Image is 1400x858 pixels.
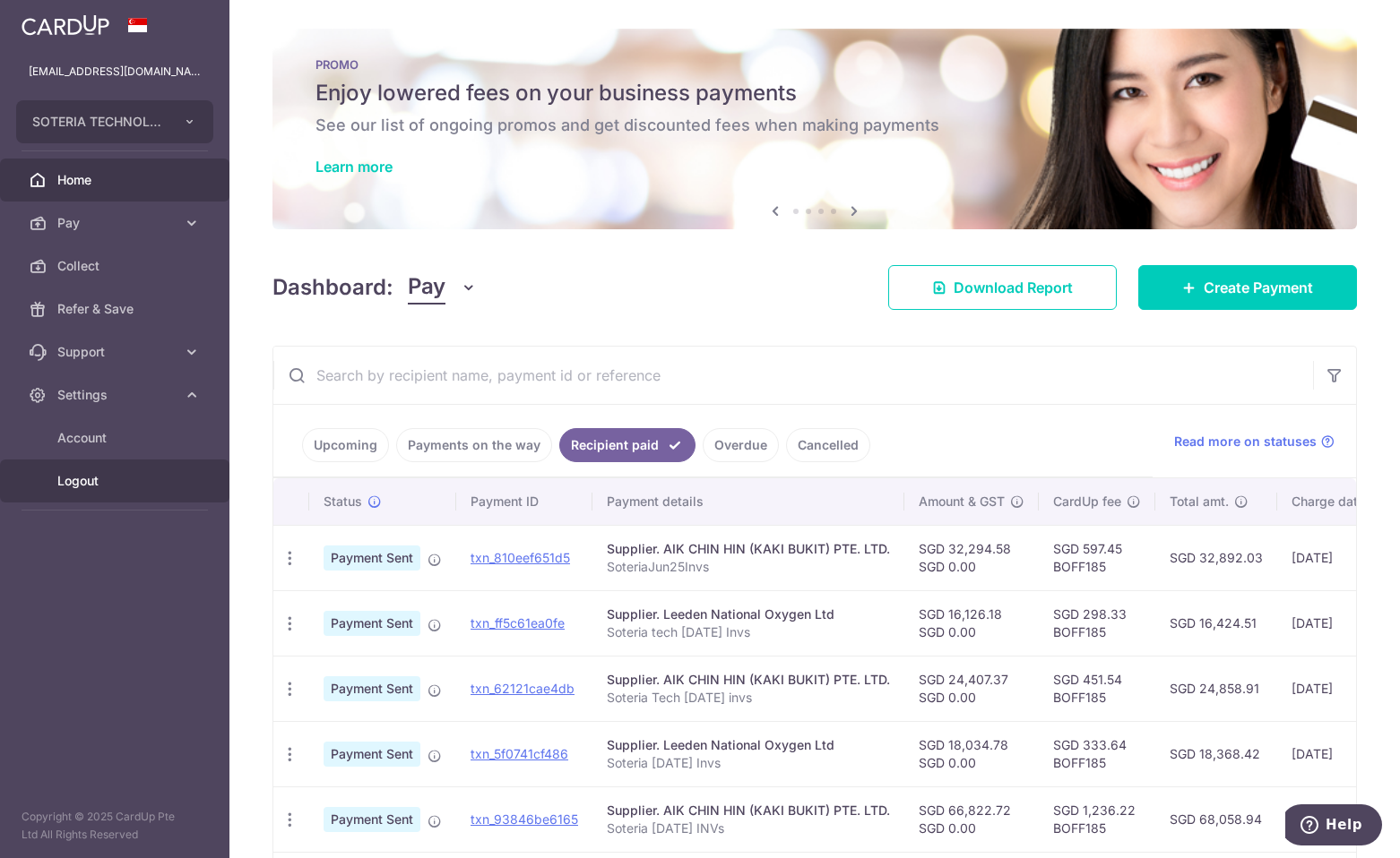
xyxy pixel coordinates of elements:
[396,428,552,462] a: Payments on the way
[904,721,1039,786] td: SGD 18,034.78 SGD 0.00
[1155,525,1277,590] td: SGD 32,892.03
[1277,721,1399,786] td: [DATE]
[1155,721,1277,786] td: SGD 18,368.42
[57,171,176,189] span: Home
[57,386,176,404] span: Settings
[408,270,445,305] span: Pay
[272,29,1357,229] img: Latest Promos Banner
[302,428,389,462] a: Upcoming
[324,493,362,511] span: Status
[607,605,890,623] div: Supplier. Leeden National Oxygen Ltd
[1277,525,1399,590] td: [DATE]
[471,615,565,631] a: txn_ff5c61ea0fe
[471,811,578,827] a: txn_93846be6165
[1285,804,1382,849] iframe: Opens a widget where you can find more information
[904,656,1039,721] td: SGD 24,407.37 SGD 0.00
[1039,590,1155,656] td: SGD 298.33 BOFF185
[1174,433,1317,450] span: Read more on statuses
[22,14,109,36] img: CardUp
[57,257,176,275] span: Collect
[471,681,575,696] a: txn_62121cae4db
[1155,656,1277,721] td: SGD 24,858.91
[57,300,176,318] span: Refer & Save
[471,550,570,565] a: txn_810eef651d5
[1039,786,1155,852] td: SGD 1,236.22 BOFF185
[1039,656,1155,721] td: SGD 451.54 BOFF185
[1174,433,1335,450] a: Read more on statuses
[324,676,420,701] span: Payment Sent
[57,343,176,361] span: Support
[1277,786,1399,852] td: [DATE]
[315,115,1314,136] h6: See our list of ongoing promos and get discounted fees when making payments
[703,428,779,462] a: Overdue
[1138,265,1357,310] a: Create Payment
[408,270,477,305] button: Pay
[904,525,1039,590] td: SGD 32,294.58 SGD 0.00
[1155,590,1277,656] td: SGD 16,424.51
[456,478,592,525] th: Payment ID
[904,786,1039,852] td: SGD 66,822.72 SGD 0.00
[607,671,890,689] div: Supplier. AIK CHIN HIN (KAKI BUKIT) PTE. LTD.
[324,807,420,832] span: Payment Sent
[315,79,1314,107] h5: Enjoy lowered fees on your business payments
[607,802,890,819] div: Supplier. AIK CHIN HIN (KAKI BUKIT) PTE. LTD.
[1039,721,1155,786] td: SGD 333.64 BOFF185
[786,428,870,462] a: Cancelled
[1204,277,1313,298] span: Create Payment
[29,63,201,81] p: [EMAIL_ADDRESS][DOMAIN_NAME]
[1277,656,1399,721] td: [DATE]
[607,819,890,837] p: Soteria [DATE] INVs
[57,472,176,490] span: Logout
[904,590,1039,656] td: SGD 16,126.18 SGD 0.00
[592,478,904,525] th: Payment details
[559,428,696,462] a: Recipient paid
[919,493,1005,511] span: Amount & GST
[1292,493,1365,511] span: Charge date
[1170,493,1229,511] span: Total amt.
[888,265,1117,310] a: Download Report
[324,742,420,767] span: Payment Sent
[273,347,1313,404] input: Search by recipient name, payment id or reference
[1053,493,1121,511] span: CardUp fee
[57,214,176,232] span: Pay
[607,754,890,772] p: Soteria [DATE] Invs
[607,689,890,707] p: Soteria Tech [DATE] invs
[1039,525,1155,590] td: SGD 597.45 BOFF185
[1155,786,1277,852] td: SGD 68,058.94
[954,277,1073,298] span: Download Report
[471,746,568,761] a: txn_5f0741cf486
[1277,590,1399,656] td: [DATE]
[315,57,1314,72] p: PROMO
[607,736,890,754] div: Supplier. Leeden National Oxygen Ltd
[16,100,213,143] button: SOTERIA TECHNOLOGY (PTE.) LTD.
[315,158,393,176] a: Learn more
[324,545,420,571] span: Payment Sent
[607,623,890,641] p: Soteria tech [DATE] Invs
[324,611,420,636] span: Payment Sent
[57,429,176,447] span: Account
[272,271,393,304] h4: Dashboard:
[607,558,890,576] p: SoteriaJun25Invs
[607,540,890,558] div: Supplier. AIK CHIN HIN (KAKI BUKIT) PTE. LTD.
[32,113,165,131] span: SOTERIA TECHNOLOGY (PTE.) LTD.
